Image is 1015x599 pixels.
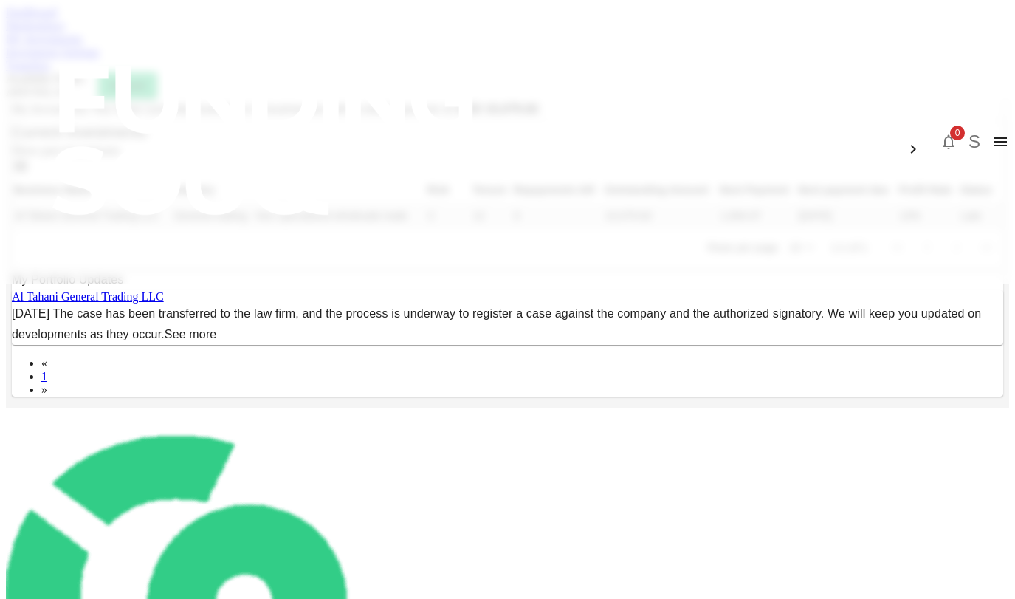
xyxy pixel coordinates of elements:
[12,307,49,320] span: [DATE]
[165,328,217,340] a: See more
[904,126,934,137] span: العربية
[934,127,963,157] button: 0
[12,290,164,303] a: Al Tahani General Trading LLC
[12,307,981,340] span: The case has been transferred to the law firm, and the process is underway to register a case aga...
[41,357,47,369] span: «
[41,357,47,369] span: Previous
[41,370,47,383] a: 1
[950,126,965,140] span: 0
[41,383,47,396] span: »
[963,131,985,153] button: S
[41,383,47,396] span: Next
